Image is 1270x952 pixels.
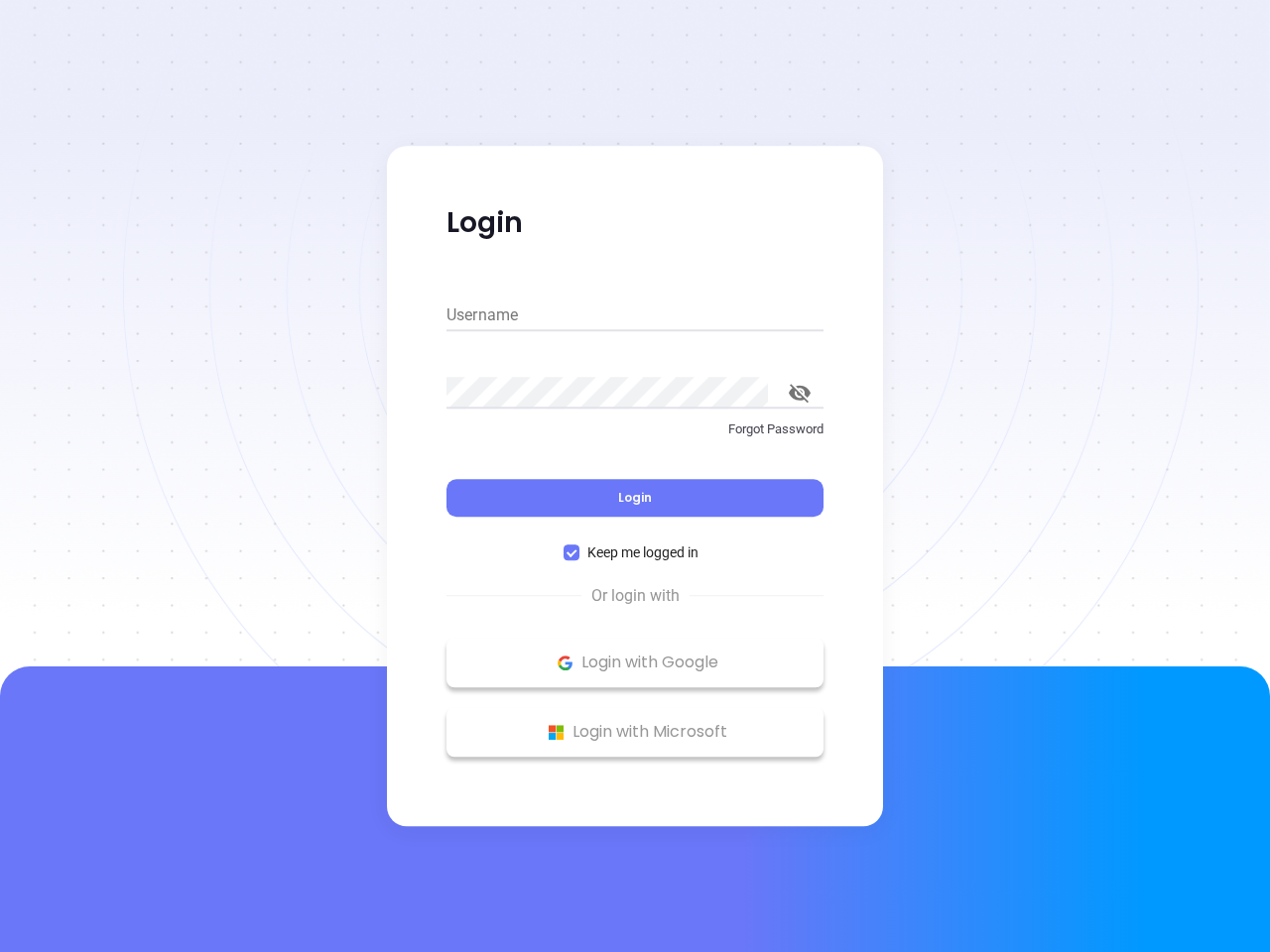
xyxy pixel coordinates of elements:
span: Or login with [581,584,690,608]
button: toggle password visibility [776,369,824,416]
button: Login [446,479,824,517]
img: Google Logo [553,651,577,675]
img: Microsoft Logo [544,720,569,745]
p: Login with Google [456,648,814,677]
button: Microsoft Logo Login with Microsoft [446,707,824,757]
button: Google Logo Login with Google [446,638,824,687]
a: Forgot Password [446,419,824,455]
p: Login [446,205,824,241]
span: Login [618,489,652,506]
p: Forgot Password [446,419,824,439]
p: Login with Microsoft [456,717,814,747]
span: Keep me logged in [579,541,706,563]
